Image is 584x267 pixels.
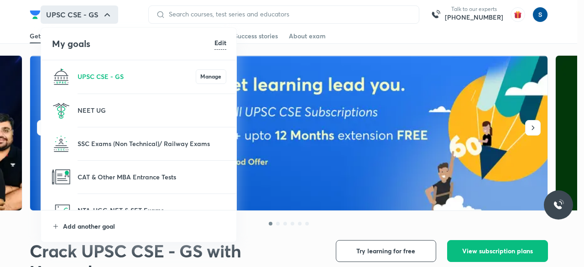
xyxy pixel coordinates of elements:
[214,38,226,47] h6: Edit
[52,101,70,120] img: NEET UG
[63,221,226,231] p: Add another goal
[52,201,70,220] img: NTA-UGC-NET & SET Exams
[78,72,196,81] p: UPSC CSE - GS
[196,69,226,84] button: Manage
[78,205,226,215] p: NTA-UGC-NET & SET Exams
[52,68,70,86] img: UPSC CSE - GS
[52,37,214,51] h4: My goals
[52,135,70,153] img: SSC Exams (Non Technical)/ Railway Exams
[78,105,226,115] p: NEET UG
[78,172,226,182] p: CAT & Other MBA Entrance Tests
[78,139,226,148] p: SSC Exams (Non Technical)/ Railway Exams
[52,168,70,186] img: CAT & Other MBA Entrance Tests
